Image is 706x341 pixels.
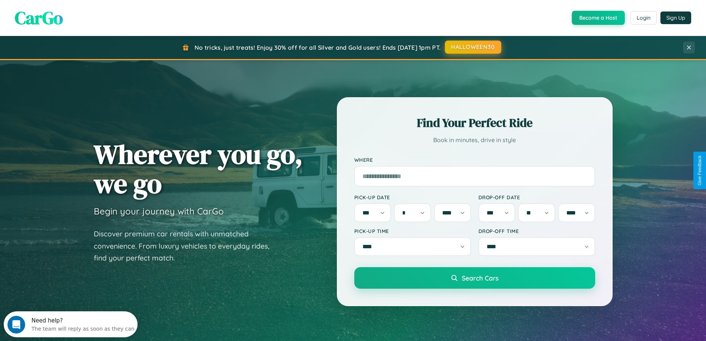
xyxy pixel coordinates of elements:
[354,157,595,163] label: Where
[28,6,131,12] div: Need help?
[15,6,63,30] span: CarGo
[3,3,138,23] div: Open Intercom Messenger
[94,228,279,264] p: Discover premium car rentals with unmatched convenience. From luxury vehicles to everyday rides, ...
[572,11,625,25] button: Become a Host
[94,140,303,198] h1: Wherever you go, we go
[445,40,501,54] button: HALLOWEEN30
[7,316,25,334] iframe: Intercom live chat
[354,135,595,145] p: Book in minutes, drive in style
[354,267,595,289] button: Search Cars
[697,155,702,186] div: Give Feedback
[462,274,498,282] span: Search Cars
[354,115,595,131] h2: Find Your Perfect Ride
[94,206,224,217] h3: Begin your journey with CarGo
[478,228,595,234] label: Drop-off Time
[4,311,137,337] iframe: Intercom live chat discovery launcher
[630,11,657,24] button: Login
[195,44,441,51] span: No tricks, just treats! Enjoy 30% off for all Silver and Gold users! Ends [DATE] 1pm PT.
[354,194,471,200] label: Pick-up Date
[660,12,691,24] button: Sign Up
[354,228,471,234] label: Pick-up Time
[28,12,131,20] div: The team will reply as soon as they can
[478,194,595,200] label: Drop-off Date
